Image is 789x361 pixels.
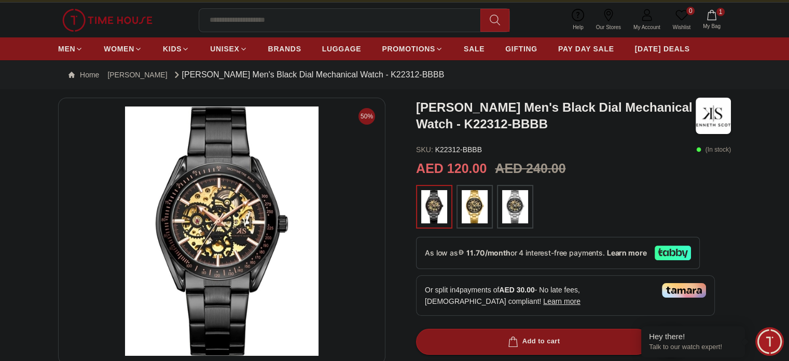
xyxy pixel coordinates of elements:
[558,44,614,54] span: PAY DAY SALE
[635,44,690,54] span: [DATE] DEALS
[58,44,75,54] span: MEN
[558,39,614,58] a: PAY DAY SALE
[58,39,83,58] a: MEN
[416,329,649,355] button: Add to cart
[104,39,142,58] a: WOMEN
[268,44,301,54] span: BRANDS
[495,159,565,179] h3: AED 240.00
[716,8,725,16] span: 1
[421,190,447,223] img: ...
[416,145,433,154] span: SKU :
[629,23,665,31] span: My Account
[566,7,590,33] a: Help
[699,22,725,30] span: My Bag
[67,106,377,356] img: Kenneth Scott Men's Black Dial Mechanical Watch - K22312-BBBB
[505,44,537,54] span: GIFTING
[755,327,784,356] div: Chat Widget
[416,275,715,316] div: Or split in 4 payments of - No late fees, [DEMOGRAPHIC_DATA] compliant!
[543,297,580,305] span: Learn more
[358,108,375,125] span: 50%
[58,60,731,89] nav: Breadcrumb
[635,39,690,58] a: [DATE] DEALS
[210,39,247,58] a: UNISEX
[590,7,627,33] a: Our Stores
[322,44,362,54] span: LUGGAGE
[696,144,731,155] p: ( In stock )
[667,7,697,33] a: 0Wishlist
[662,283,706,298] img: Tamara
[649,331,737,342] div: Hey there!
[62,9,153,32] img: ...
[268,39,301,58] a: BRANDS
[382,44,435,54] span: PROMOTIONS
[569,23,588,31] span: Help
[697,8,727,32] button: 1My Bag
[172,69,445,81] div: [PERSON_NAME] Men's Black Dial Mechanical Watch - K22312-BBBB
[464,44,485,54] span: SALE
[416,159,487,179] h2: AED 120.00
[502,190,528,223] img: ...
[163,39,189,58] a: KIDS
[462,190,488,223] img: ...
[104,44,134,54] span: WOMEN
[592,23,625,31] span: Our Stores
[464,39,485,58] a: SALE
[210,44,239,54] span: UNISEX
[322,39,362,58] a: LUGGAGE
[416,144,482,155] p: K22312-BBBB
[505,39,537,58] a: GIFTING
[669,23,695,31] span: Wishlist
[68,70,99,80] a: Home
[506,336,560,347] div: Add to cart
[649,343,737,352] p: Talk to our watch expert!
[696,98,731,134] img: Kenneth Scott Men's Black Dial Mechanical Watch - K22312-BBBB
[499,286,534,294] span: AED 30.00
[416,99,696,132] h3: [PERSON_NAME] Men's Black Dial Mechanical Watch - K22312-BBBB
[107,70,167,80] a: [PERSON_NAME]
[686,7,695,15] span: 0
[163,44,182,54] span: KIDS
[382,39,443,58] a: PROMOTIONS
